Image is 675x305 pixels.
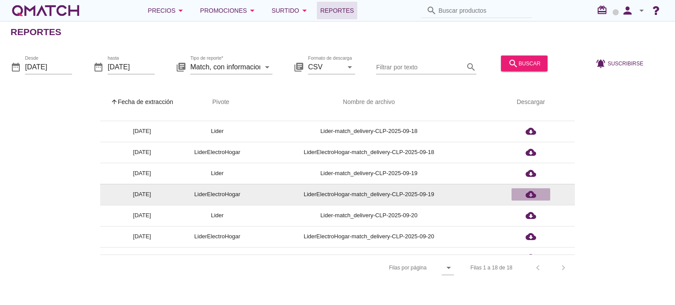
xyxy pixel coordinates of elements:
i: date_range [93,61,104,72]
td: [DATE] [100,205,184,226]
td: LiderElectroHogar [184,142,251,163]
i: library_books [294,61,304,72]
td: Lider [184,247,251,268]
div: Filas por página [301,255,454,280]
input: hasta [108,60,155,74]
td: LiderElectroHogar-match_delivery-CLP-2025-09-20 [251,226,487,247]
button: buscar [501,55,548,71]
td: Lider-match_delivery-CLP-2025-09-21 [251,247,487,268]
i: arrow_drop_down [299,5,310,16]
i: redeem [597,5,611,15]
td: LiderElectroHogar-match_delivery-CLP-2025-09-18 [251,142,487,163]
i: arrow_drop_down [262,61,272,72]
td: Lider-match_delivery-CLP-2025-09-20 [251,205,487,226]
i: arrow_drop_down [247,5,258,16]
i: notifications_active [595,58,608,68]
td: LiderElectroHogar-match_delivery-CLP-2025-09-19 [251,184,487,205]
th: Pivote: Not sorted. Activate to sort ascending. [184,90,251,115]
td: Lider [184,163,251,184]
i: cloud_download [526,126,536,136]
td: [DATE] [100,121,184,142]
i: cloud_download [526,252,536,263]
i: arrow_upward [111,98,118,105]
th: Nombre de archivo: Not sorted. [251,90,487,115]
i: search [426,5,437,16]
th: Fecha de extracción: Sorted ascending. Activate to sort descending. [100,90,184,115]
button: Suscribirse [588,55,650,71]
td: Lider-match_delivery-CLP-2025-09-19 [251,163,487,184]
td: LiderElectroHogar [184,226,251,247]
a: Reportes [317,2,358,19]
th: Descargar: Not sorted. [487,90,575,115]
td: [DATE] [100,163,184,184]
i: cloud_download [526,147,536,158]
td: Lider-match_delivery-CLP-2025-09-18 [251,121,487,142]
i: arrow_drop_down [175,5,186,16]
td: [DATE] [100,184,184,205]
i: library_books [176,61,186,72]
td: LiderElectroHogar [184,184,251,205]
i: search [508,58,519,68]
td: [DATE] [100,226,184,247]
div: Surtido [272,5,310,16]
i: person [619,4,636,17]
td: [DATE] [100,142,184,163]
a: white-qmatch-logo [11,2,81,19]
span: Suscribirse [608,59,643,67]
button: Surtido [265,2,317,19]
i: search [466,61,476,72]
i: cloud_download [526,210,536,221]
input: Formato de descarga [308,60,343,74]
i: arrow_drop_down [345,61,355,72]
i: arrow_drop_down [443,262,454,273]
div: Promociones [200,5,258,16]
i: arrow_drop_down [636,5,647,16]
div: Filas 1 a 18 de 18 [471,264,512,272]
i: date_range [11,61,21,72]
input: Tipo de reporte* [190,60,260,74]
i: cloud_download [526,231,536,242]
span: Reportes [320,5,354,16]
button: Precios [141,2,193,19]
td: [DATE] [100,247,184,268]
h2: Reportes [11,25,62,39]
td: Lider [184,205,251,226]
i: cloud_download [526,168,536,179]
i: cloud_download [526,189,536,200]
td: Lider [184,121,251,142]
input: Filtrar por texto [376,60,464,74]
button: Promociones [193,2,265,19]
div: buscar [508,58,541,68]
input: Buscar productos [439,4,526,18]
input: Desde [25,60,72,74]
div: Precios [148,5,186,16]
